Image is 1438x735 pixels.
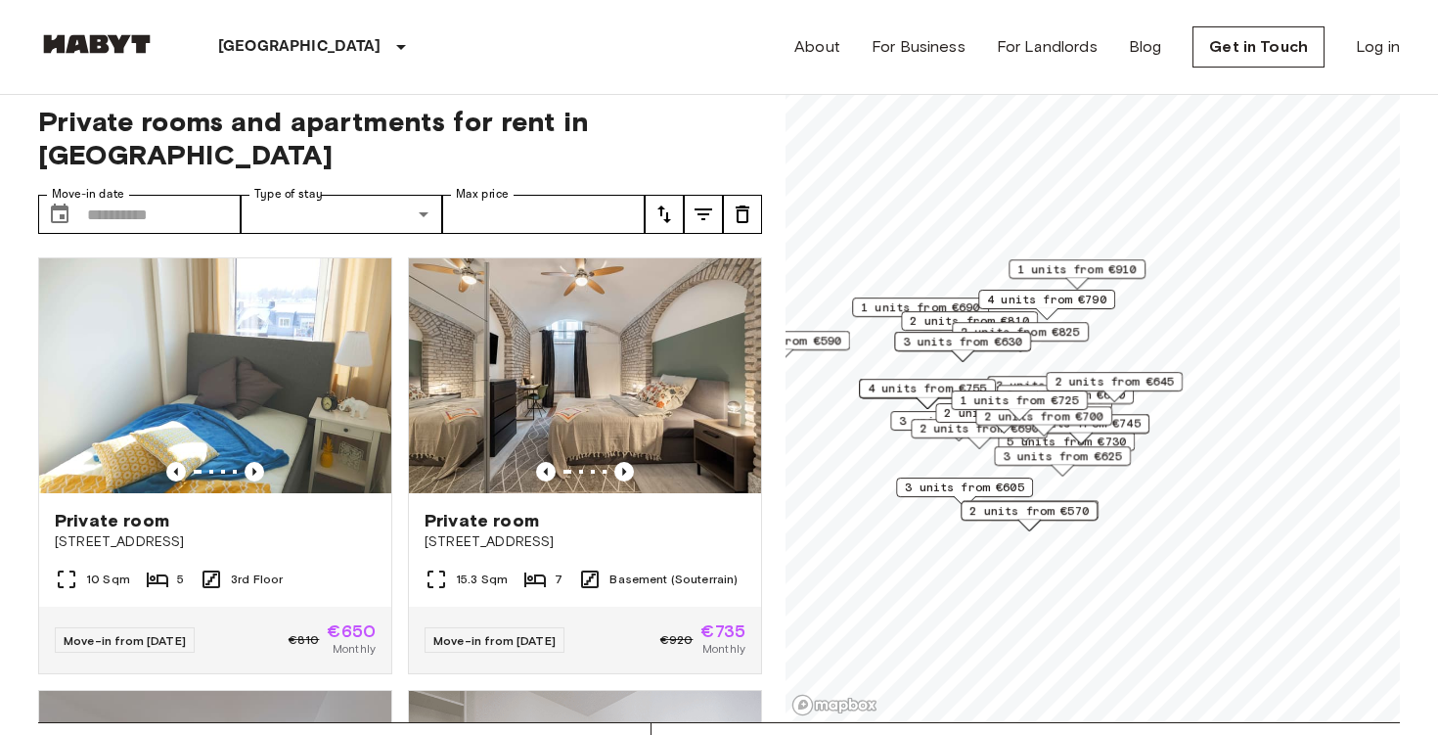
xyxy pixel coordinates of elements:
[996,377,1115,394] span: 3 units from €800
[425,532,745,552] span: [STREET_ADDRESS]
[962,500,1099,530] div: Map marker
[910,312,1029,330] span: 2 units from €810
[408,257,762,674] a: Marketing picture of unit DE-02-004-006-05HFPrevious imagePrevious imagePrivate room[STREET_ADDRE...
[791,694,877,716] a: Mapbox logo
[903,333,1022,350] span: 3 units from €630
[723,195,762,234] button: tune
[987,291,1106,308] span: 4 units from €790
[960,391,1079,409] span: 1 units from €725
[1006,386,1125,403] span: 6 units from €690
[997,385,1134,415] div: Map marker
[969,502,1089,520] span: 2 units from €570
[901,311,1038,342] div: Map marker
[994,446,1131,477] div: Map marker
[899,412,1018,430] span: 3 units from €785
[39,258,391,493] img: Marketing picture of unit DE-02-011-001-01HF
[1009,259,1146,290] div: Map marker
[456,571,508,588] span: 15.3 Sqm
[861,299,980,316] span: 1 units from €690
[166,462,186,482] button: Previous image
[944,404,1063,422] span: 2 units from €925
[409,258,761,493] img: Marketing picture of unit DE-02-004-006-05HF
[961,501,1098,531] div: Map marker
[38,34,156,54] img: Habyt
[997,35,1098,59] a: For Landlords
[38,105,762,171] span: Private rooms and apartments for rent in [GEOGRAPHIC_DATA]
[1055,373,1174,390] span: 2 units from €645
[872,35,966,59] a: For Business
[684,195,723,234] button: tune
[984,407,1103,425] span: 2 units from €700
[961,323,1080,341] span: 2 units from €825
[1017,260,1137,278] span: 1 units from €910
[40,195,79,234] button: Choose date
[55,532,376,552] span: [STREET_ADDRESS]
[852,298,989,328] div: Map marker
[868,380,987,397] span: 4 units from €755
[1003,447,1122,465] span: 3 units from €625
[231,571,283,588] span: 3rd Floor
[911,419,1048,449] div: Map marker
[327,622,376,640] span: €650
[859,379,996,409] div: Map marker
[722,332,841,349] span: 3 units from €590
[660,631,694,649] span: €920
[433,633,556,648] span: Move-in from [DATE]
[951,390,1088,421] div: Map marker
[1356,35,1400,59] a: Log in
[1129,35,1162,59] a: Blog
[978,290,1115,320] div: Map marker
[456,186,509,203] label: Max price
[555,571,562,588] span: 7
[987,376,1124,406] div: Map marker
[218,35,382,59] p: [GEOGRAPHIC_DATA]
[905,479,1024,496] span: 3 units from €605
[700,622,745,640] span: €735
[645,195,684,234] button: tune
[609,571,738,588] span: Basement (Souterrain)
[614,462,634,482] button: Previous image
[38,257,392,674] a: Marketing picture of unit DE-02-011-001-01HFPrevious imagePrevious imagePrivate room[STREET_ADDRE...
[896,478,1033,508] div: Map marker
[1046,372,1183,402] div: Map marker
[890,411,1027,441] div: Map marker
[536,462,556,482] button: Previous image
[333,640,376,658] span: Monthly
[1021,415,1141,433] span: 3 units from €745
[920,420,1039,437] span: 2 units from €690
[254,186,323,203] label: Type of stay
[794,35,840,59] a: About
[289,631,320,649] span: €810
[1192,26,1325,68] a: Get in Touch
[935,403,1072,434] div: Map marker
[177,571,184,588] span: 5
[952,322,1089,352] div: Map marker
[245,462,264,482] button: Previous image
[425,509,539,532] span: Private room
[86,571,130,588] span: 10 Sqm
[64,633,186,648] span: Move-in from [DATE]
[894,332,1031,362] div: Map marker
[52,186,124,203] label: Move-in date
[786,81,1400,722] canvas: Map
[55,509,169,532] span: Private room
[975,406,1112,436] div: Map marker
[702,640,745,658] span: Monthly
